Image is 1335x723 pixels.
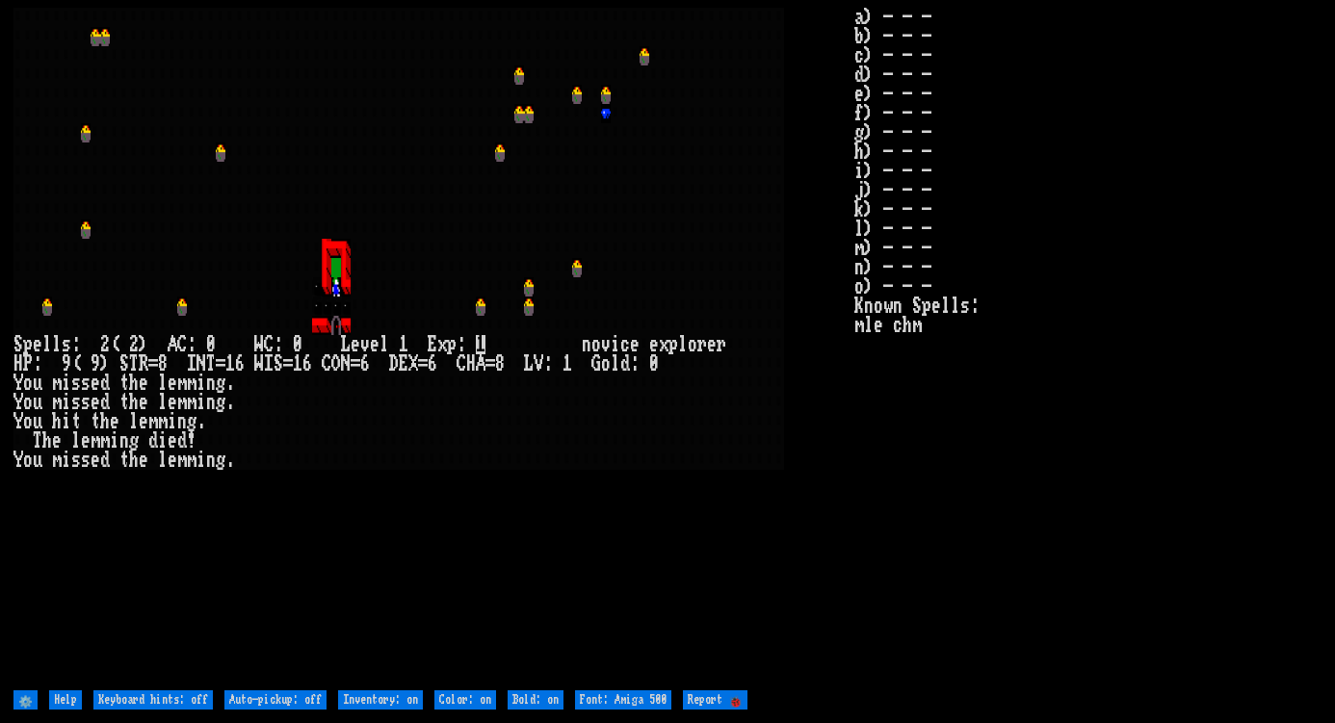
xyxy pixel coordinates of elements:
[302,354,312,374] div: 6
[380,335,389,354] div: l
[177,431,187,451] div: d
[71,451,81,470] div: s
[158,451,168,470] div: l
[360,354,370,374] div: 6
[71,431,81,451] div: l
[283,354,293,374] div: =
[697,335,707,354] div: r
[119,393,129,412] div: t
[52,393,62,412] div: m
[100,451,110,470] div: d
[42,431,52,451] div: h
[225,393,235,412] div: .
[601,335,611,354] div: v
[52,335,62,354] div: l
[13,690,38,710] input: ⚙️
[196,412,206,431] div: .
[620,335,630,354] div: c
[52,374,62,393] div: m
[71,354,81,374] div: (
[110,412,119,431] div: e
[495,354,505,374] div: 8
[254,335,264,354] div: W
[601,354,611,374] div: o
[707,335,717,354] div: e
[139,354,148,374] div: R
[274,354,283,374] div: S
[100,412,110,431] div: h
[33,354,42,374] div: :
[338,690,423,710] input: Inventory: on
[129,354,139,374] div: T
[235,354,245,374] div: 6
[187,354,196,374] div: I
[110,431,119,451] div: i
[196,354,206,374] div: N
[23,374,33,393] div: o
[649,354,659,374] div: 0
[611,335,620,354] div: i
[129,451,139,470] div: h
[23,451,33,470] div: o
[187,451,196,470] div: m
[49,690,82,710] input: Help
[351,335,360,354] div: e
[148,412,158,431] div: m
[100,393,110,412] div: d
[591,354,601,374] div: G
[33,335,42,354] div: e
[81,393,91,412] div: s
[23,354,33,374] div: P
[649,335,659,354] div: e
[139,393,148,412] div: e
[139,335,148,354] div: )
[158,374,168,393] div: l
[91,374,100,393] div: e
[543,354,553,374] div: :
[225,451,235,470] div: .
[23,335,33,354] div: p
[508,690,563,710] input: Bold: on
[139,374,148,393] div: e
[575,690,671,710] input: Font: Amiga 500
[274,335,283,354] div: :
[177,412,187,431] div: n
[139,451,148,470] div: e
[341,335,351,354] div: L
[216,374,225,393] div: g
[23,393,33,412] div: o
[129,412,139,431] div: l
[168,412,177,431] div: i
[62,374,71,393] div: i
[331,354,341,374] div: O
[71,412,81,431] div: t
[351,354,360,374] div: =
[33,393,42,412] div: u
[683,690,747,710] input: Report 🐞
[418,354,428,374] div: =
[33,374,42,393] div: u
[485,354,495,374] div: =
[187,431,196,451] div: !
[13,354,23,374] div: H
[293,354,302,374] div: 1
[23,412,33,431] div: o
[206,451,216,470] div: n
[360,335,370,354] div: v
[33,431,42,451] div: T
[52,451,62,470] div: m
[62,393,71,412] div: i
[13,335,23,354] div: S
[158,412,168,431] div: m
[71,393,81,412] div: s
[476,354,485,374] div: A
[13,451,23,470] div: Y
[457,335,466,354] div: :
[341,354,351,374] div: N
[457,354,466,374] div: C
[168,335,177,354] div: A
[216,451,225,470] div: g
[630,335,640,354] div: e
[13,412,23,431] div: Y
[100,431,110,451] div: m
